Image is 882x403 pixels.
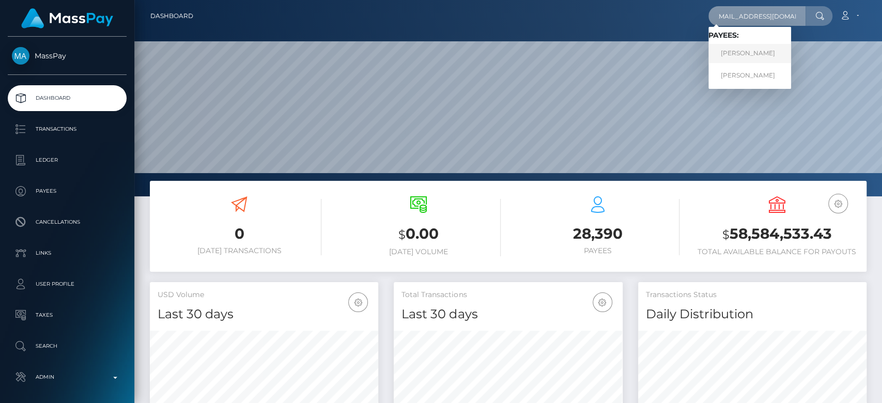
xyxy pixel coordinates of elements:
[708,31,791,40] h6: Payees:
[8,116,127,142] a: Transactions
[708,44,791,63] a: [PERSON_NAME]
[646,290,859,300] h5: Transactions Status
[12,152,122,168] p: Ledger
[401,290,614,300] h5: Total Transactions
[646,305,859,323] h4: Daily Distribution
[337,224,501,245] h3: 0.00
[150,5,193,27] a: Dashboard
[8,51,127,60] span: MassPay
[695,224,859,245] h3: 58,584,533.43
[8,302,127,328] a: Taxes
[695,247,859,256] h6: Total Available Balance for Payouts
[8,209,127,235] a: Cancellations
[8,85,127,111] a: Dashboard
[516,224,680,244] h3: 28,390
[12,90,122,106] p: Dashboard
[8,240,127,266] a: Links
[12,183,122,199] p: Payees
[158,305,370,323] h4: Last 30 days
[12,121,122,137] p: Transactions
[12,245,122,261] p: Links
[158,246,321,255] h6: [DATE] Transactions
[337,247,501,256] h6: [DATE] Volume
[722,227,730,242] small: $
[708,6,806,26] input: Search...
[516,246,680,255] h6: Payees
[12,276,122,292] p: User Profile
[398,227,406,242] small: $
[158,290,370,300] h5: USD Volume
[8,147,127,173] a: Ledger
[401,305,614,323] h4: Last 30 days
[8,271,127,297] a: User Profile
[21,8,113,28] img: MassPay Logo
[8,178,127,204] a: Payees
[8,333,127,359] a: Search
[12,47,29,65] img: MassPay
[8,364,127,390] a: Admin
[158,224,321,244] h3: 0
[12,307,122,323] p: Taxes
[12,338,122,354] p: Search
[12,369,122,385] p: Admin
[12,214,122,230] p: Cancellations
[708,66,791,85] a: [PERSON_NAME]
